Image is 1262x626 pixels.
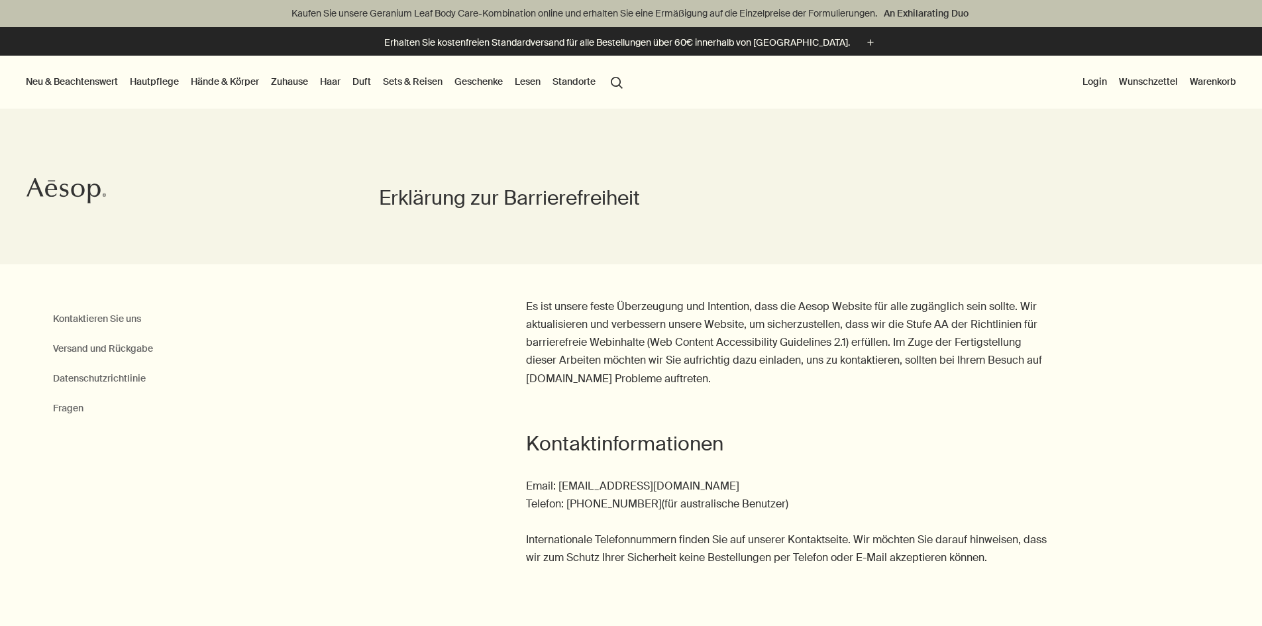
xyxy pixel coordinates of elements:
h2: Kontaktinformationen [526,431,1052,457]
button: Erhalten Sie kostenfreien Standardversand für alle Bestellungen über 60€ innerhalb von [GEOGRAPHI... [384,35,878,50]
a: Aesop [23,174,109,211]
a: Datenschutzrichtlinie [53,370,146,387]
p: Email: [EMAIL_ADDRESS][DOMAIN_NAME] Telefon: [PHONE_NUMBER](für australische Benutzer) Internatio... [526,477,1052,567]
p: Kaufen Sie unsere Geranium Leaf Body Care-Kombination online und erhalten Sie eine Ermäßigung auf... [13,7,1249,21]
a: Haar [317,73,343,90]
a: Lesen [512,73,543,90]
a: Fragen [53,400,83,417]
a: Kontaktieren Sie uns [53,311,141,327]
button: Warenkorb [1187,73,1239,90]
nav: supplementary [1080,56,1239,109]
a: Zuhause [268,73,311,90]
a: Versand und Rückgabe [53,340,153,357]
button: Menüpunkt "Suche" öffnen [605,69,629,94]
svg: Aesop [26,178,106,204]
button: Neu & Beachtenswert [23,73,121,90]
a: Duft [350,73,374,90]
a: Hände & Körper [188,73,262,90]
nav: primary [23,56,629,109]
a: Geschenke [452,73,505,90]
p: Erhalten Sie kostenfreien Standardversand für alle Bestellungen über 60€ innerhalb von [GEOGRAPHI... [384,36,850,50]
h1: Erklärung zur Barrierefreiheit [379,185,884,211]
a: Hautpflege [127,73,182,90]
p: Es ist unsere feste Überzeugung und Intention, dass die Aesop Website für alle zugänglich sein so... [526,297,1052,388]
a: An Exhilarating Duo [881,6,971,21]
button: Standorte [550,73,598,90]
a: Sets & Reisen [380,73,445,90]
button: Login [1080,73,1110,90]
a: Wunschzettel [1116,73,1181,90]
